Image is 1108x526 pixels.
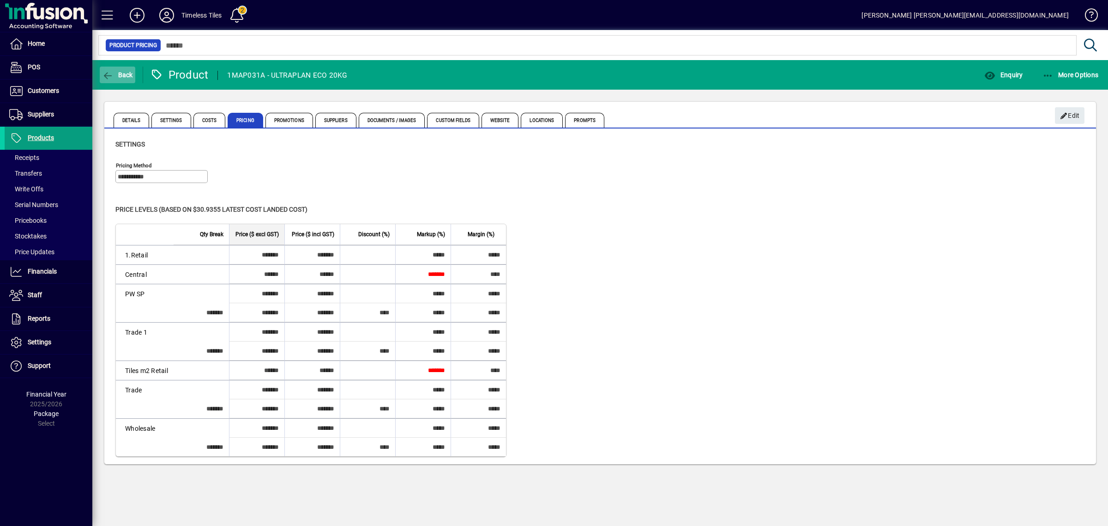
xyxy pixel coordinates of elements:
a: Knowledge Base [1078,2,1096,32]
span: Settings [151,113,191,128]
a: Financials [5,260,92,283]
span: Receipts [9,154,39,161]
td: Tiles m2 Retail [116,361,174,380]
span: Financials [28,268,57,275]
span: Package [34,410,59,417]
a: Pricebooks [5,213,92,228]
a: Settings [5,331,92,354]
td: PW SP [116,284,174,303]
span: Prompts [565,113,604,128]
span: Reports [28,315,50,322]
span: More Options [1042,71,1099,79]
a: Staff [5,284,92,307]
span: Stocktakes [9,232,47,240]
a: Transfers [5,165,92,181]
button: Profile [152,7,181,24]
span: Suppliers [315,113,356,128]
span: Back [102,71,133,79]
span: Price Updates [9,248,54,256]
span: Pricebooks [9,217,47,224]
span: Products [28,134,54,141]
button: Enquiry [982,67,1025,83]
span: Costs [193,113,226,128]
div: 1MAP031A - ULTRAPLAN ECO 20KG [227,68,347,83]
span: Serial Numbers [9,201,58,208]
a: Suppliers [5,103,92,126]
span: Financial Year [26,391,66,398]
span: POS [28,63,40,71]
span: Support [28,362,51,369]
span: Product Pricing [109,41,157,50]
button: More Options [1040,67,1101,83]
span: Custom Fields [427,113,479,128]
app-page-header-button: Back [92,67,143,83]
span: Staff [28,291,42,299]
span: Settings [28,338,51,346]
span: Price ($ incl GST) [292,229,334,239]
div: Timeless Tiles [181,8,222,23]
td: 1.Retail [116,245,174,264]
span: Discount (%) [358,229,390,239]
span: Promotions [265,113,313,128]
a: Home [5,32,92,55]
span: Customers [28,87,59,94]
span: Website [482,113,519,128]
a: Stocktakes [5,228,92,244]
span: Settings [115,141,145,148]
span: Pricing [228,113,263,128]
a: Serial Numbers [5,197,92,213]
span: Transfers [9,170,42,177]
td: Central [116,264,174,284]
span: Write Offs [9,185,43,193]
span: Suppliers [28,110,54,118]
span: Edit [1060,108,1080,123]
span: Locations [521,113,563,128]
span: Enquiry [984,71,1023,79]
span: Margin (%) [468,229,494,239]
td: Wholesale [116,418,174,438]
a: POS [5,56,92,79]
a: Price Updates [5,244,92,260]
span: Qty Break [200,229,223,239]
button: Add [122,7,152,24]
a: Support [5,355,92,378]
a: Reports [5,307,92,330]
span: Price levels (based on $30.9355 Latest cost landed cost) [115,206,307,213]
button: Back [100,67,135,83]
span: Details [114,113,149,128]
a: Receipts [5,150,92,165]
button: Edit [1055,107,1084,124]
a: Write Offs [5,181,92,197]
a: Customers [5,80,92,103]
div: [PERSON_NAME] [PERSON_NAME][EMAIL_ADDRESS][DOMAIN_NAME] [861,8,1069,23]
span: Price ($ excl GST) [235,229,279,239]
span: Home [28,40,45,47]
mat-label: Pricing method [116,162,152,169]
div: Product [150,67,209,82]
span: Documents / Images [359,113,425,128]
td: Trade [116,380,174,399]
td: Trade 1 [116,322,174,342]
span: Markup (%) [417,229,445,239]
